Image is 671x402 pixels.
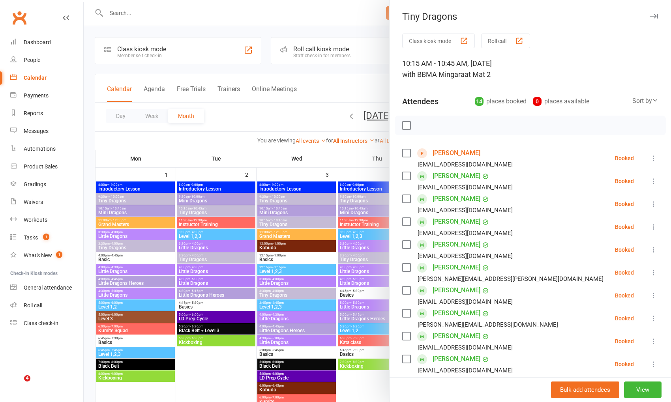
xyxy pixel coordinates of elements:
[24,234,38,241] div: Tasks
[24,302,42,309] div: Roll call
[402,34,475,48] button: Class kiosk mode
[10,211,83,229] a: Workouts
[418,205,513,215] div: [EMAIL_ADDRESS][DOMAIN_NAME]
[615,316,634,321] div: Booked
[24,199,43,205] div: Waivers
[533,96,589,107] div: places available
[10,69,83,87] a: Calendar
[24,217,47,223] div: Workouts
[10,176,83,193] a: Gradings
[418,228,513,238] div: [EMAIL_ADDRESS][DOMAIN_NAME]
[24,284,72,291] div: General attendance
[10,140,83,158] a: Automations
[433,170,480,182] a: [PERSON_NAME]
[10,34,83,51] a: Dashboard
[433,284,480,297] a: [PERSON_NAME]
[551,381,619,398] button: Bulk add attendees
[24,57,40,63] div: People
[615,293,634,298] div: Booked
[24,252,52,258] div: What's New
[418,320,558,330] div: [PERSON_NAME][EMAIL_ADDRESS][DOMAIN_NAME]
[632,96,658,106] div: Sort by
[10,51,83,69] a: People
[433,353,480,365] a: [PERSON_NAME]
[615,338,634,344] div: Booked
[10,87,83,105] a: Payments
[433,215,480,228] a: [PERSON_NAME]
[433,307,480,320] a: [PERSON_NAME]
[10,158,83,176] a: Product Sales
[615,224,634,230] div: Booked
[8,375,27,394] iframe: Intercom live chat
[24,163,58,170] div: Product Sales
[9,8,29,28] a: Clubworx
[402,96,439,107] div: Attendees
[615,155,634,161] div: Booked
[10,247,83,264] a: What's New1
[433,193,480,205] a: [PERSON_NAME]
[418,342,513,353] div: [EMAIL_ADDRESS][DOMAIN_NAME]
[24,181,46,187] div: Gradings
[10,105,83,122] a: Reports
[418,159,513,170] div: [EMAIL_ADDRESS][DOMAIN_NAME]
[615,178,634,184] div: Booked
[10,297,83,314] a: Roll call
[433,376,480,388] a: [PERSON_NAME]
[615,247,634,252] div: Booked
[402,70,465,79] span: with BBMA Mingara
[24,320,58,326] div: Class check-in
[10,122,83,140] a: Messages
[418,297,513,307] div: [EMAIL_ADDRESS][DOMAIN_NAME]
[433,147,480,159] a: [PERSON_NAME]
[475,97,484,106] div: 14
[615,201,634,207] div: Booked
[402,58,658,80] div: 10:15 AM - 10:45 AM, [DATE]
[433,330,480,342] a: [PERSON_NAME]
[418,365,513,376] div: [EMAIL_ADDRESS][DOMAIN_NAME]
[418,274,604,284] div: [PERSON_NAME][EMAIL_ADDRESS][PERSON_NAME][DOMAIN_NAME]
[43,234,49,240] span: 1
[24,375,30,381] span: 4
[465,70,491,79] span: at Mat 2
[624,381,662,398] button: View
[418,182,513,193] div: [EMAIL_ADDRESS][DOMAIN_NAME]
[24,128,49,134] div: Messages
[24,75,47,81] div: Calendar
[56,251,62,258] span: 1
[24,39,51,45] div: Dashboard
[533,97,542,106] div: 0
[10,229,83,247] a: Tasks 1
[615,270,634,275] div: Booked
[418,251,513,261] div: [EMAIL_ADDRESS][DOMAIN_NAME]
[24,92,49,99] div: Payments
[433,238,480,251] a: [PERSON_NAME]
[433,261,480,274] a: [PERSON_NAME]
[481,34,530,48] button: Roll call
[10,193,83,211] a: Waivers
[24,146,56,152] div: Automations
[10,314,83,332] a: Class kiosk mode
[390,11,671,22] div: Tiny Dragons
[615,361,634,367] div: Booked
[24,110,43,116] div: Reports
[10,279,83,297] a: General attendance kiosk mode
[475,96,527,107] div: places booked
